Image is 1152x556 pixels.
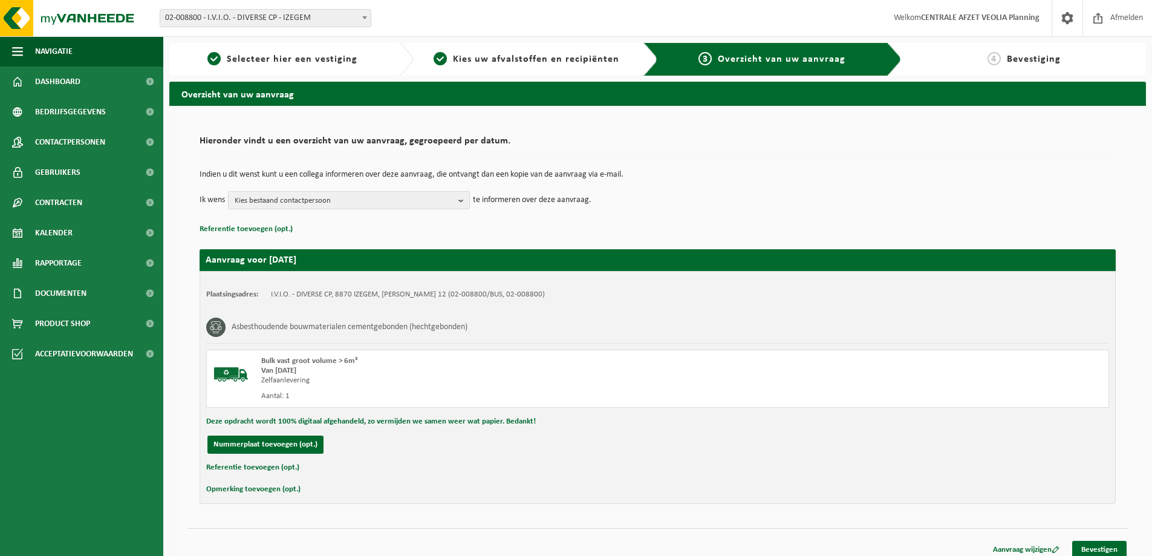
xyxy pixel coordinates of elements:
[232,318,467,337] h3: Asbesthoudende bouwmaterialen cementgebonden (hechtgebonden)
[35,188,82,218] span: Contracten
[35,67,80,97] span: Dashboard
[206,482,301,497] button: Opmerking toevoegen (opt.)
[35,157,80,188] span: Gebruikers
[206,414,536,430] button: Deze opdracht wordt 100% digitaal afgehandeld, zo vermijden we samen weer wat papier. Bedankt!
[420,52,634,67] a: 2Kies uw afvalstoffen en recipiënten
[261,367,296,374] strong: Van [DATE]
[473,191,591,209] p: te informeren over deze aanvraag.
[206,460,299,476] button: Referentie toevoegen (opt.)
[200,136,1116,152] h2: Hieronder vindt u een overzicht van uw aanvraag, gegroepeerd per datum.
[453,54,619,64] span: Kies uw afvalstoffen en recipiënten
[718,54,845,64] span: Overzicht van uw aanvraag
[261,357,357,365] span: Bulk vast groot volume > 6m³
[206,290,259,298] strong: Plaatsingsadres:
[698,52,712,65] span: 3
[261,391,706,401] div: Aantal: 1
[228,191,470,209] button: Kies bestaand contactpersoon
[434,52,447,65] span: 2
[35,36,73,67] span: Navigatie
[235,192,454,210] span: Kies bestaand contactpersoon
[227,54,357,64] span: Selecteer hier een vestiging
[200,191,225,209] p: Ik wens
[200,221,293,237] button: Referentie toevoegen (opt.)
[35,218,73,248] span: Kalender
[35,339,133,369] span: Acceptatievoorwaarden
[35,248,82,278] span: Rapportage
[988,52,1001,65] span: 4
[213,356,249,393] img: BL-SO-LV.png
[169,82,1146,105] h2: Overzicht van uw aanvraag
[207,52,221,65] span: 1
[35,309,90,339] span: Product Shop
[206,255,296,265] strong: Aanvraag voor [DATE]
[1007,54,1061,64] span: Bevestiging
[200,171,1116,179] p: Indien u dit wenst kunt u een collega informeren over deze aanvraag, die ontvangt dan een kopie v...
[35,278,86,309] span: Documenten
[921,13,1040,22] strong: CENTRALE AFZET VEOLIA Planning
[35,97,106,127] span: Bedrijfsgegevens
[261,376,706,385] div: Zelfaanlevering
[175,52,389,67] a: 1Selecteer hier een vestiging
[35,127,105,157] span: Contactpersonen
[160,10,371,27] span: 02-008800 - I.V.I.O. - DIVERSE CP - IZEGEM
[271,290,545,299] td: I.V.I.O. - DIVERSE CP, 8870 IZEGEM, [PERSON_NAME] 12 (02-008800/BUS, 02-008800)
[207,436,324,454] button: Nummerplaat toevoegen (opt.)
[160,9,371,27] span: 02-008800 - I.V.I.O. - DIVERSE CP - IZEGEM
